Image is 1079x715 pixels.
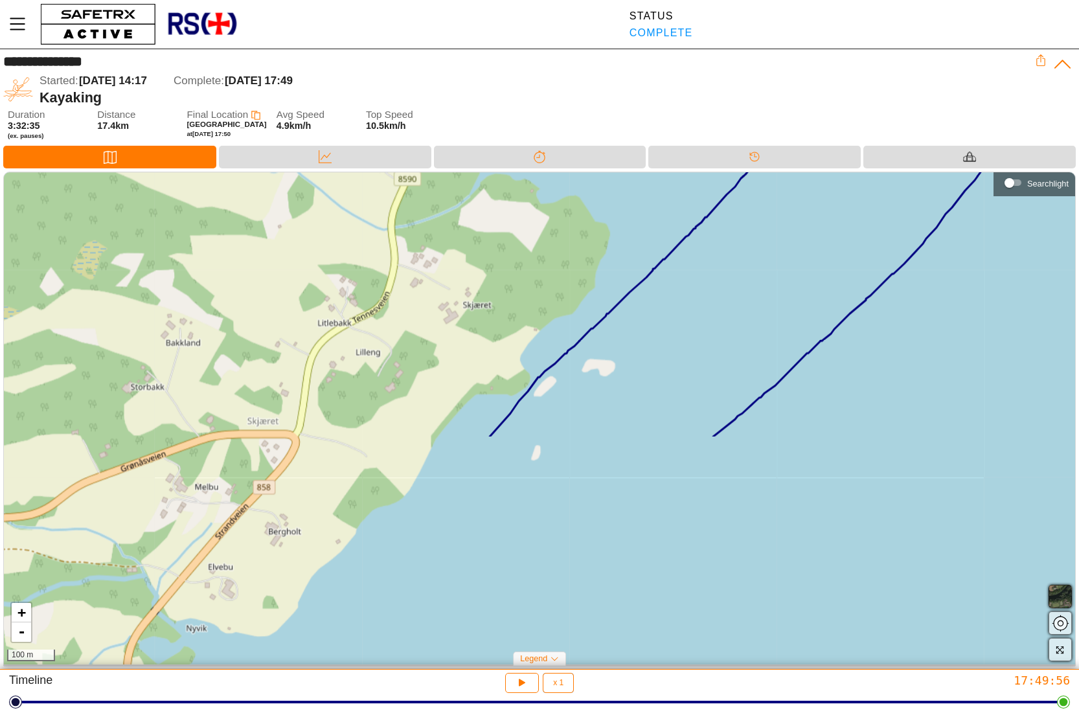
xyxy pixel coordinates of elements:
[648,146,861,168] div: Timeline
[520,654,547,663] span: Legend
[187,130,231,137] span: at [DATE] 17:50
[863,146,1076,168] div: Equipment
[1027,179,1069,188] div: Searchlight
[543,673,574,693] button: x 1
[630,27,693,39] div: Complete
[3,74,33,104] img: KAYAKING.svg
[1000,173,1069,192] div: Searchlight
[553,679,563,687] span: x 1
[8,132,91,140] span: (ex. pauses)
[187,120,267,128] span: [GEOGRAPHIC_DATA]
[366,109,449,120] span: Top Speed
[97,120,129,131] span: 17.4km
[8,109,91,120] span: Duration
[225,74,293,87] span: [DATE] 17:49
[720,673,1070,688] div: 17:49:56
[366,120,406,131] span: 10.5km/h
[277,120,312,131] span: 4.9km/h
[79,74,147,87] span: [DATE] 14:17
[40,74,78,87] span: Started:
[9,673,359,693] div: Timeline
[8,120,40,131] span: 3:32:35
[40,89,1035,106] div: Kayaking
[12,603,31,622] a: Zoom in
[3,146,216,168] div: Map
[166,3,238,45] img: RescueLogo.png
[97,109,180,120] span: Distance
[7,650,55,661] div: 100 m
[630,10,693,22] div: Status
[434,146,646,168] div: Splits
[174,74,224,87] span: Complete:
[963,150,976,163] img: Equipment_Black.svg
[187,109,249,120] span: Final Location
[277,109,359,120] span: Avg Speed
[219,146,431,168] div: Data
[12,622,31,642] a: Zoom out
